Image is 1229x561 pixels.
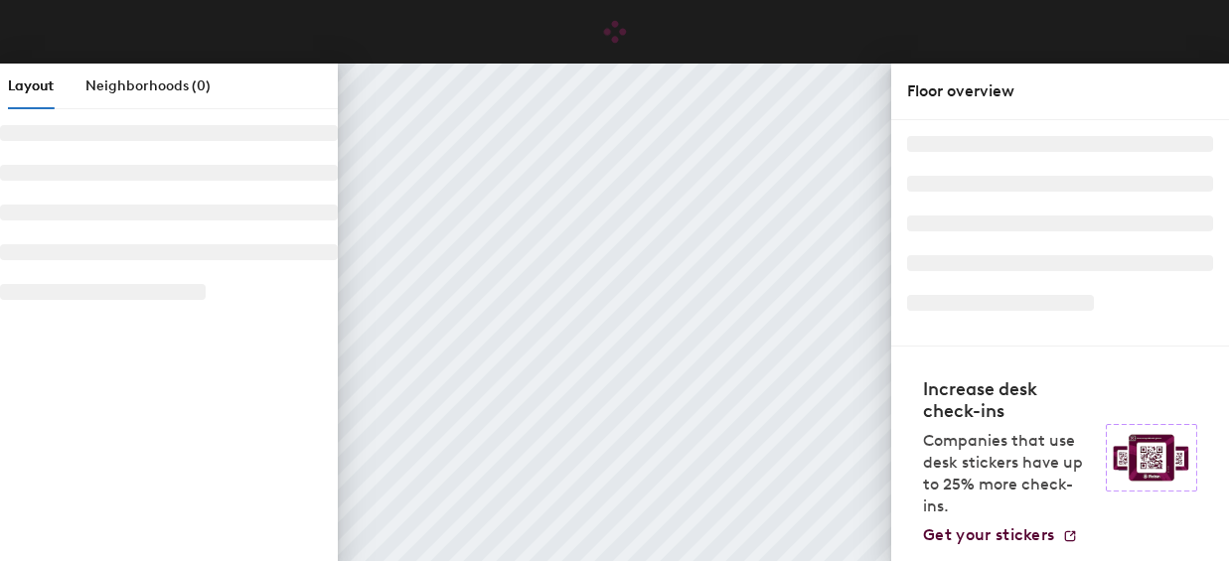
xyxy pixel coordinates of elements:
div: Floor overview [907,79,1213,103]
span: Layout [8,77,54,94]
p: Companies that use desk stickers have up to 25% more check-ins. [923,430,1094,517]
span: Get your stickers [923,525,1054,544]
span: Neighborhoods (0) [85,77,211,94]
img: Sticker logo [1106,424,1197,491]
a: Get your stickers [923,525,1078,545]
h4: Increase desk check-ins [923,378,1094,422]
